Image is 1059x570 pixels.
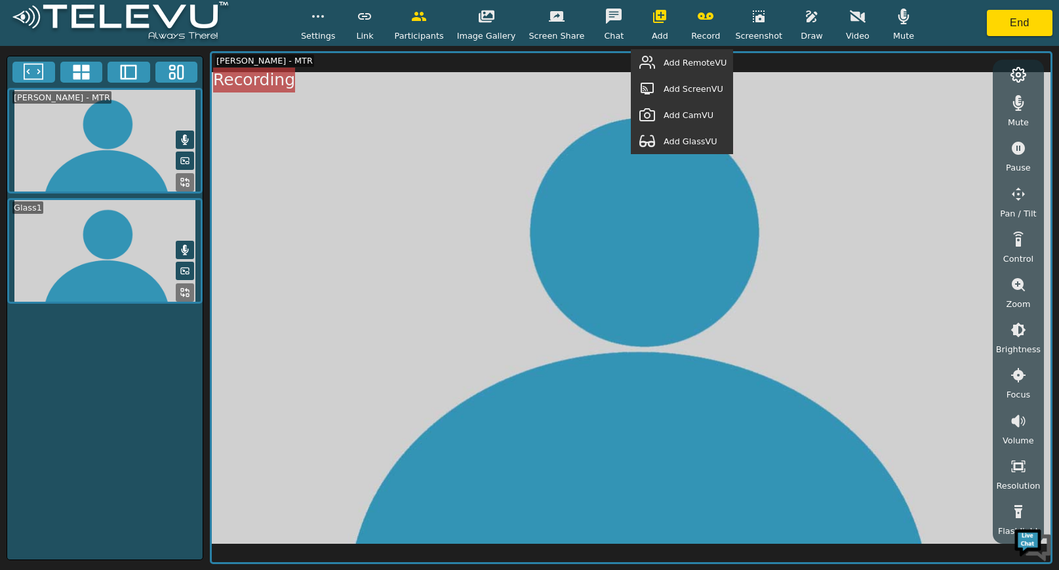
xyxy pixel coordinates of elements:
span: Focus [1007,388,1031,401]
button: Replace Feed [176,283,194,302]
span: Control [1003,253,1033,265]
span: Video [846,30,869,42]
button: End [987,10,1052,36]
span: Draw [801,30,822,42]
img: d_736959983_company_1615157101543_736959983 [22,61,55,94]
div: [PERSON_NAME] - MTR [215,54,314,67]
button: 4x4 [60,62,103,83]
span: Brightness [996,343,1041,356]
span: Add CamVU [664,109,713,121]
span: Pause [1006,161,1031,174]
button: Fullscreen [12,62,55,83]
div: Recording [213,68,295,92]
button: Replace Feed [176,173,194,192]
button: Two Window Medium [108,62,150,83]
span: Mute [893,30,914,42]
span: Add RemoteVU [664,56,727,69]
div: Glass1 [12,201,43,214]
span: Add ScreenVU [664,83,723,95]
span: Mute [1008,116,1029,129]
button: Picture in Picture [176,152,194,170]
span: Resolution [996,479,1040,492]
div: Chat with us now [68,69,220,86]
img: Chat Widget [1013,524,1052,563]
span: Add [652,30,668,42]
button: Mute [176,131,194,149]
span: Link [356,30,373,42]
span: We're online! [76,165,181,298]
div: [PERSON_NAME] - MTR [12,91,111,104]
div: Minimize live chat window [215,7,247,38]
span: Participants [394,30,443,42]
span: Screenshot [735,30,782,42]
span: Settings [301,30,336,42]
button: Three Window Medium [155,62,198,83]
span: Screen Share [529,30,584,42]
span: Record [691,30,720,42]
span: Zoom [1006,298,1030,310]
span: Image Gallery [457,30,516,42]
span: Pan / Tilt [1000,207,1036,220]
span: Add GlassVU [664,135,717,148]
button: Picture in Picture [176,262,194,280]
button: Mute [176,241,194,259]
textarea: Type your message and hit 'Enter' [7,358,250,404]
span: Flashlight [998,525,1039,537]
span: Chat [604,30,624,42]
span: Volume [1003,434,1034,447]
